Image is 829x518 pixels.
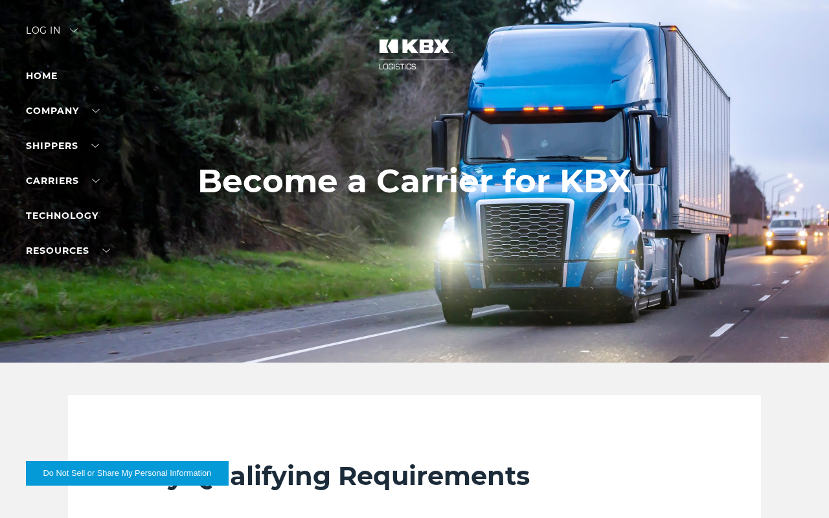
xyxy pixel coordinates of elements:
h2: Key Qualifying Requirements [133,460,696,492]
img: arrow [70,28,78,32]
div: Log in [26,26,78,45]
a: RESOURCES [26,245,110,256]
a: Home [26,70,58,82]
img: kbx logo [366,26,463,83]
a: SHIPPERS [26,140,99,152]
a: Company [26,105,100,117]
a: Technology [26,210,98,221]
h1: Become a Carrier for KBX [198,163,631,200]
a: Carriers [26,175,100,186]
iframe: Chat Widget [764,456,829,518]
button: Do Not Sell or Share My Personal Information [26,461,229,486]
